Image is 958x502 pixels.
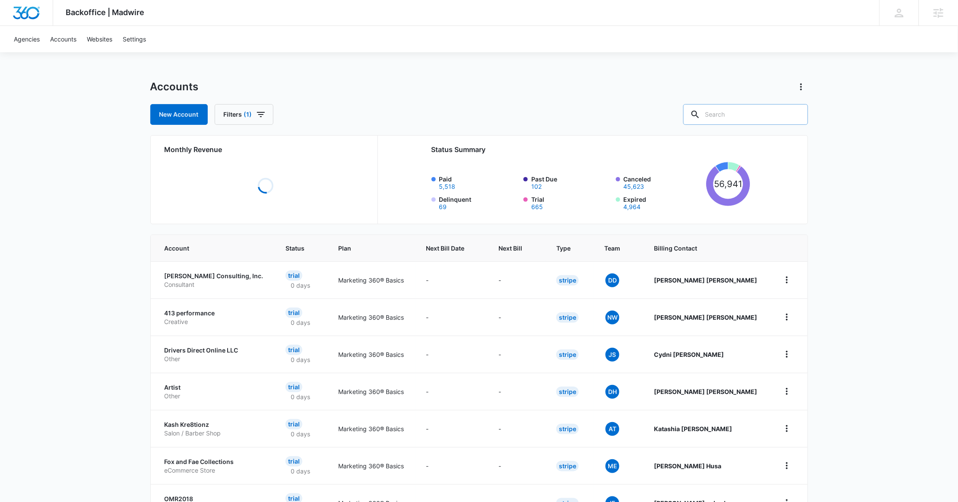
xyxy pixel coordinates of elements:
label: Paid [439,175,519,190]
p: Consultant [165,280,265,289]
button: Paid [439,184,456,190]
td: - [416,261,488,299]
div: Trial [285,419,302,429]
div: Stripe [556,275,579,286]
td: - [416,299,488,336]
div: Stripe [556,461,579,471]
button: Delinquent [439,204,447,210]
p: Marketing 360® Basics [339,387,406,396]
div: Trial [285,382,302,392]
strong: [PERSON_NAME] [PERSON_NAME] [654,388,758,395]
a: Accounts [45,26,82,52]
span: Backoffice | Madwire [66,8,145,17]
span: JS [606,348,619,362]
label: Delinquent [439,195,519,210]
strong: [PERSON_NAME] [PERSON_NAME] [654,276,758,284]
td: - [488,336,546,373]
strong: [PERSON_NAME] Husa [654,462,722,470]
a: Websites [82,26,117,52]
div: Trial [285,345,302,355]
span: DH [606,385,619,399]
p: 0 days [285,281,315,290]
button: home [780,459,794,473]
span: (1) [244,111,252,118]
strong: [PERSON_NAME] [PERSON_NAME] [654,314,758,321]
p: 0 days [285,467,315,476]
span: Team [604,244,621,253]
p: Kash Kre8tionz [165,420,265,429]
span: Plan [339,244,406,253]
button: Past Due [531,184,542,190]
label: Canceled [624,175,703,190]
td: - [488,373,546,410]
button: Actions [794,80,808,94]
strong: Katashia [PERSON_NAME] [654,425,733,432]
a: Agencies [9,26,45,52]
div: Stripe [556,312,579,323]
strong: Cydni [PERSON_NAME] [654,351,724,358]
p: Other [165,392,265,400]
tspan: 56,941 [714,178,742,189]
span: NW [606,311,619,324]
span: Next Bill Date [426,244,465,253]
label: Expired [624,195,703,210]
span: Next Bill [498,244,523,253]
p: Artist [165,383,265,392]
div: Stripe [556,349,579,360]
p: Salon / Barber Shop [165,429,265,438]
div: Trial [285,308,302,318]
button: Filters(1) [215,104,273,125]
input: Search [683,104,808,125]
a: [PERSON_NAME] Consulting, Inc.Consultant [165,272,265,289]
p: Other [165,355,265,363]
div: Trial [285,270,302,281]
td: - [488,299,546,336]
td: - [416,410,488,447]
p: Marketing 360® Basics [339,461,406,470]
span: Billing Contact [654,244,759,253]
button: Canceled [624,184,644,190]
a: 413 performanceCreative [165,309,265,326]
span: Account [165,244,253,253]
p: [PERSON_NAME] Consulting, Inc. [165,272,265,280]
p: Fox and Fae Collections [165,458,265,466]
td: - [488,447,546,484]
h1: Accounts [150,80,199,93]
td: - [488,261,546,299]
p: Creative [165,318,265,326]
p: Marketing 360® Basics [339,313,406,322]
p: Drivers Direct Online LLC [165,346,265,355]
a: Drivers Direct Online LLCOther [165,346,265,363]
button: Expired [624,204,641,210]
div: Stripe [556,387,579,397]
div: Stripe [556,424,579,434]
label: Trial [531,195,611,210]
h2: Status Summary [431,144,751,155]
a: New Account [150,104,208,125]
div: Trial [285,456,302,467]
span: ME [606,459,619,473]
span: At [606,422,619,436]
a: Kash Kre8tionzSalon / Barber Shop [165,420,265,437]
p: Marketing 360® Basics [339,424,406,433]
p: 0 days [285,392,315,401]
button: home [780,422,794,435]
td: - [488,410,546,447]
td: - [416,373,488,410]
button: home [780,347,794,361]
button: home [780,273,794,287]
button: home [780,384,794,398]
p: eCommerce Store [165,466,265,475]
p: 0 days [285,429,315,438]
a: Fox and Fae CollectionseCommerce Store [165,458,265,474]
a: ArtistOther [165,383,265,400]
span: Type [556,244,571,253]
a: Settings [117,26,151,52]
h2: Monthly Revenue [165,144,367,155]
span: DD [606,273,619,287]
button: home [780,310,794,324]
p: 413 performance [165,309,265,318]
label: Past Due [531,175,611,190]
button: Trial [531,204,543,210]
p: 0 days [285,318,315,327]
